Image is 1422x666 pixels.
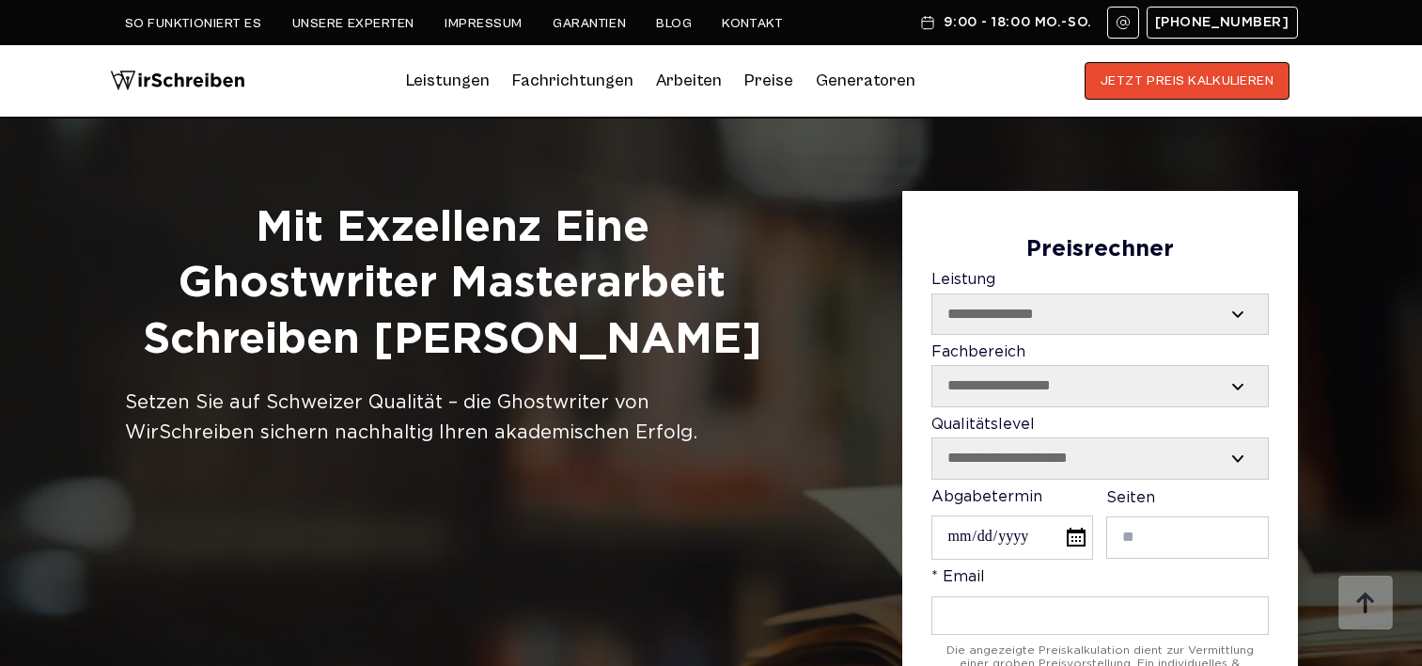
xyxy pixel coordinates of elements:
img: Email [1116,15,1131,30]
span: 9:00 - 18:00 Mo.-So. [944,15,1091,30]
div: Setzen Sie auf Schweizer Qualität – die Ghostwriter von WirSchreiben sichern nachhaltig Ihren aka... [125,388,780,448]
img: Schedule [919,15,936,30]
img: logo wirschreiben [110,62,245,100]
h1: Mit Exzellenz eine Ghostwriter Masterarbeit Schreiben [PERSON_NAME] [125,200,780,369]
label: Fachbereich [931,344,1269,407]
a: Kontakt [722,16,783,31]
select: Qualitätslevel [932,438,1268,478]
a: Arbeiten [656,66,722,96]
a: Unsere Experten [292,16,414,31]
a: So funktioniert es [125,16,262,31]
a: Leistungen [406,66,490,96]
a: Fachrichtungen [512,66,633,96]
img: button top [1337,576,1394,632]
label: Qualitätslevel [931,417,1269,480]
input: * Email [931,596,1269,635]
select: Fachbereich [932,366,1268,405]
select: Leistung [932,294,1268,334]
a: [PHONE_NUMBER] [1147,7,1298,39]
a: Preise [744,71,793,90]
label: Abgabetermin [931,489,1093,561]
a: Generatoren [816,66,915,96]
label: * Email [931,569,1269,634]
label: Leistung [931,272,1269,335]
a: Garantien [553,16,626,31]
input: Abgabetermin [931,515,1093,560]
span: Seiten [1106,491,1155,505]
a: Blog [656,16,692,31]
button: JETZT PREIS KALKULIEREN [1085,62,1290,100]
span: [PHONE_NUMBER] [1155,15,1289,30]
div: Preisrechner [931,237,1269,263]
a: Impressum [445,16,523,31]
